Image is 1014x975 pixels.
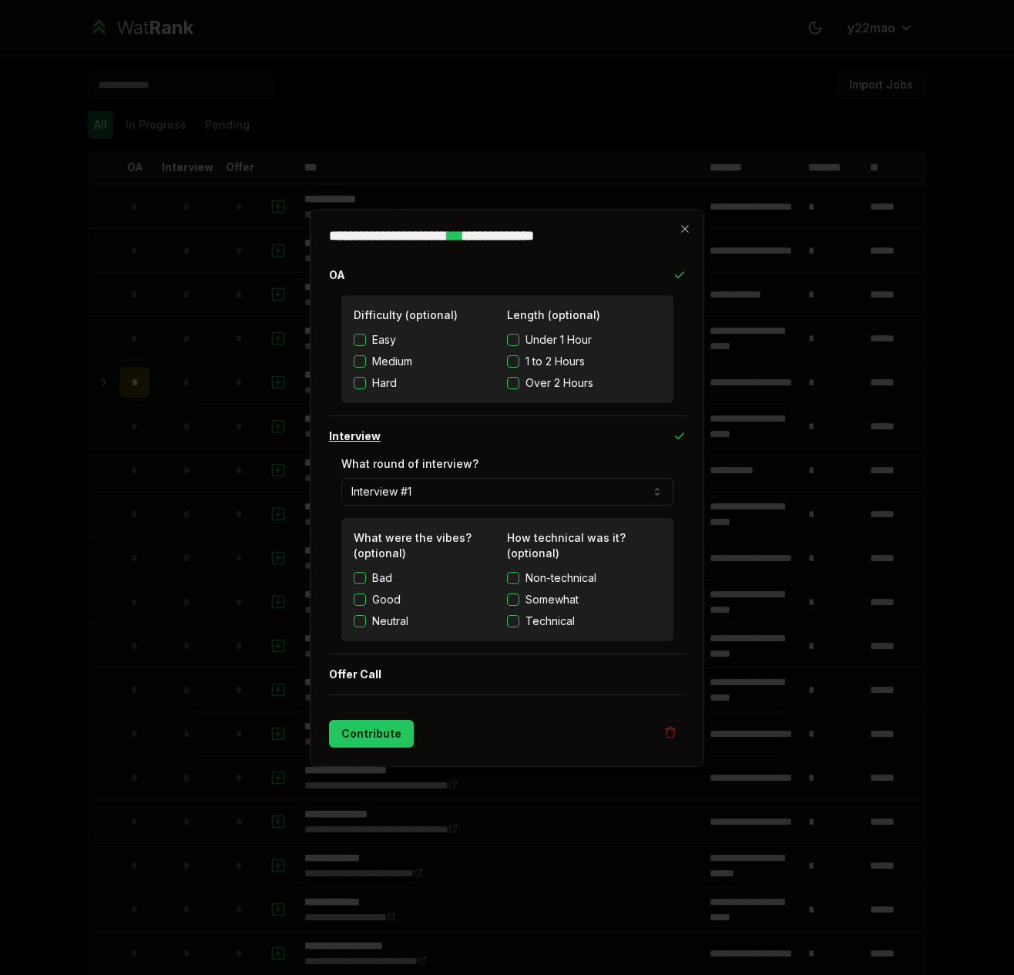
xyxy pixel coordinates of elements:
button: Medium [354,355,366,367]
span: Under 1 Hour [525,331,592,347]
label: Length (optional) [507,308,600,321]
span: Medium [372,353,412,368]
button: OA [329,254,686,294]
span: Hard [372,375,397,390]
button: Under 1 Hour [507,333,519,345]
button: Somewhat [507,593,519,605]
label: What were the vibes? (optional) [354,530,472,559]
button: Non-technical [507,571,519,583]
button: Offer Call [329,654,686,694]
label: How technical was it? (optional) [507,530,626,559]
button: Contribute [329,719,414,747]
button: Interview [329,415,686,456]
button: Hard [354,376,366,388]
div: OA [329,294,686,415]
label: Bad [372,570,392,585]
label: What round of interview? [341,456,478,469]
span: Somewhat [525,591,579,607]
button: Over 2 Hours [507,376,519,388]
label: Good [372,591,401,607]
label: Neutral [372,613,408,628]
div: Interview [329,456,686,653]
button: Easy [354,333,366,345]
span: Non-technical [525,570,596,585]
button: Technical [507,614,519,627]
button: 1 to 2 Hours [507,355,519,367]
span: 1 to 2 Hours [525,353,585,368]
span: Easy [372,331,396,347]
span: Technical [525,613,575,628]
label: Difficulty (optional) [354,308,458,321]
span: Over 2 Hours [525,375,593,390]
